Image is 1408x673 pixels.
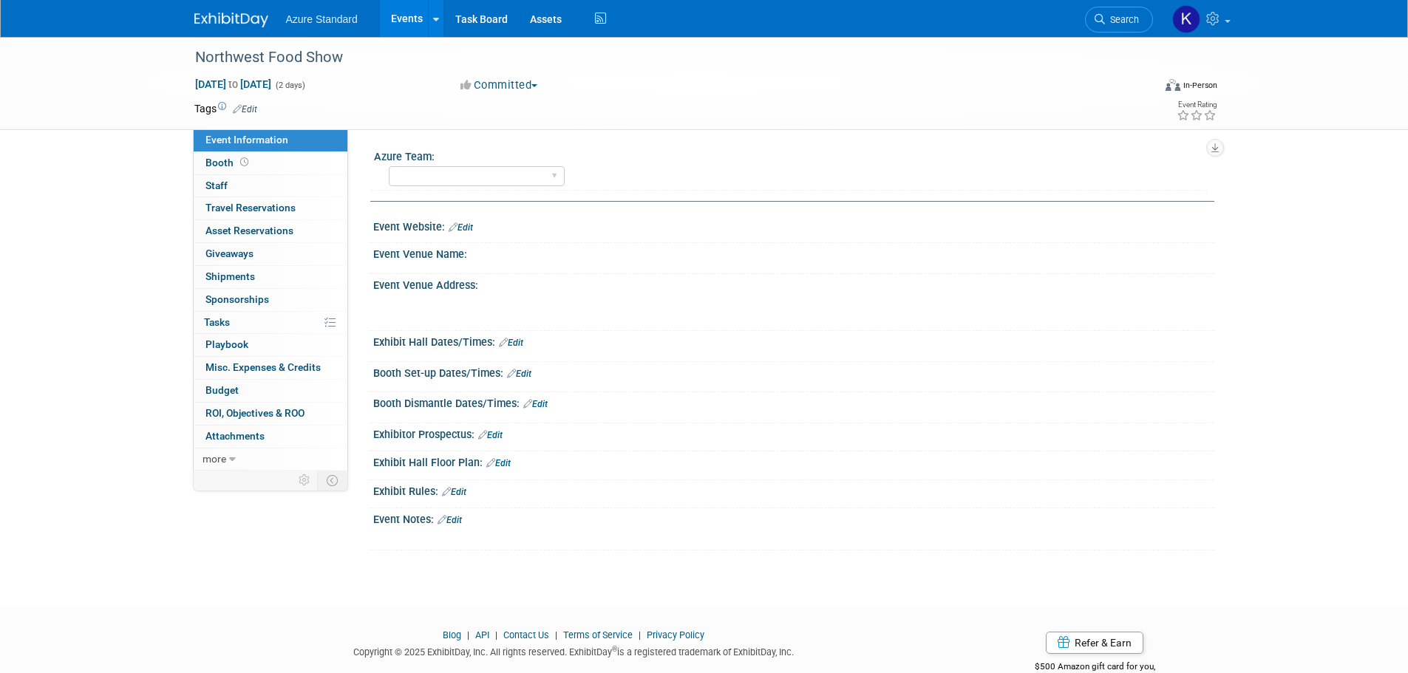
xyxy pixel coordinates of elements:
td: Tags [194,101,257,116]
span: (2 days) [274,81,305,90]
a: Giveaways [194,243,347,265]
span: Giveaways [205,247,254,259]
a: Edit [499,338,523,348]
a: Budget [194,380,347,402]
sup: ® [612,645,617,653]
a: Edit [523,399,548,409]
a: Edit [442,487,466,497]
a: Edit [486,458,511,468]
a: Search [1085,7,1153,33]
div: Northwest Food Show [190,44,1131,71]
div: Event Rating [1177,101,1217,109]
a: Edit [438,515,462,525]
div: Event Website: [373,216,1214,235]
span: Playbook [205,338,248,350]
span: Misc. Expenses & Credits [205,361,321,373]
a: Edit [507,369,531,379]
span: Budget [205,384,239,396]
div: Event Format [1066,77,1218,99]
a: more [194,448,347,471]
td: Toggle Event Tabs [317,471,347,490]
span: Attachments [205,430,265,442]
div: Copyright © 2025 ExhibitDay, Inc. All rights reserved. ExhibitDay is a registered trademark of Ex... [194,642,954,659]
span: Search [1105,14,1139,25]
span: Booth [205,157,251,168]
a: Refer & Earn [1046,632,1143,654]
span: to [226,78,240,90]
a: Playbook [194,334,347,356]
span: more [203,453,226,465]
a: Terms of Service [563,629,633,640]
span: Event Information [205,134,288,146]
span: Tasks [204,316,230,328]
a: Shipments [194,266,347,288]
div: Exhibit Hall Dates/Times: [373,331,1214,350]
span: | [551,629,561,640]
a: Asset Reservations [194,220,347,242]
span: ROI, Objectives & ROO [205,407,305,419]
span: | [463,629,473,640]
a: Travel Reservations [194,197,347,219]
a: Booth [194,152,347,174]
div: Azure Team: [374,146,1208,164]
span: Sponsorships [205,293,269,305]
a: Edit [233,104,257,115]
div: Exhibitor Prospectus: [373,423,1214,443]
span: Staff [205,180,228,191]
div: Event Notes: [373,508,1214,527]
span: Booth not reserved yet [237,157,251,168]
a: ROI, Objectives & ROO [194,403,347,425]
a: Edit [478,430,503,440]
a: Sponsorships [194,289,347,311]
span: | [635,629,645,640]
button: Committed [455,78,543,93]
a: Misc. Expenses & Credits [194,357,347,379]
a: Event Information [194,129,347,151]
a: Blog [443,629,461,640]
div: In-Person [1183,80,1217,91]
img: Karlee Henderson [1172,5,1200,33]
img: Format-Inperson.png [1166,79,1180,91]
div: Exhibit Hall Floor Plan: [373,451,1214,471]
div: Event Venue Name: [373,243,1214,262]
img: ExhibitDay [194,13,268,27]
span: Travel Reservations [205,202,296,213]
div: Exhibit Rules: [373,480,1214,499]
a: Privacy Policy [647,629,704,640]
span: | [492,629,501,640]
a: Staff [194,175,347,197]
span: Azure Standard [286,13,358,25]
div: Booth Set-up Dates/Times: [373,362,1214,381]
a: Edit [449,222,473,233]
span: Asset Reservations [205,225,293,236]
a: Attachments [194,426,347,448]
span: [DATE] [DATE] [194,78,272,91]
td: Personalize Event Tab Strip [292,471,318,490]
span: Shipments [205,270,255,282]
a: API [475,629,489,640]
div: Booth Dismantle Dates/Times: [373,392,1214,411]
a: Tasks [194,312,347,334]
div: Event Venue Address: [373,274,1214,293]
a: Contact Us [503,629,549,640]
